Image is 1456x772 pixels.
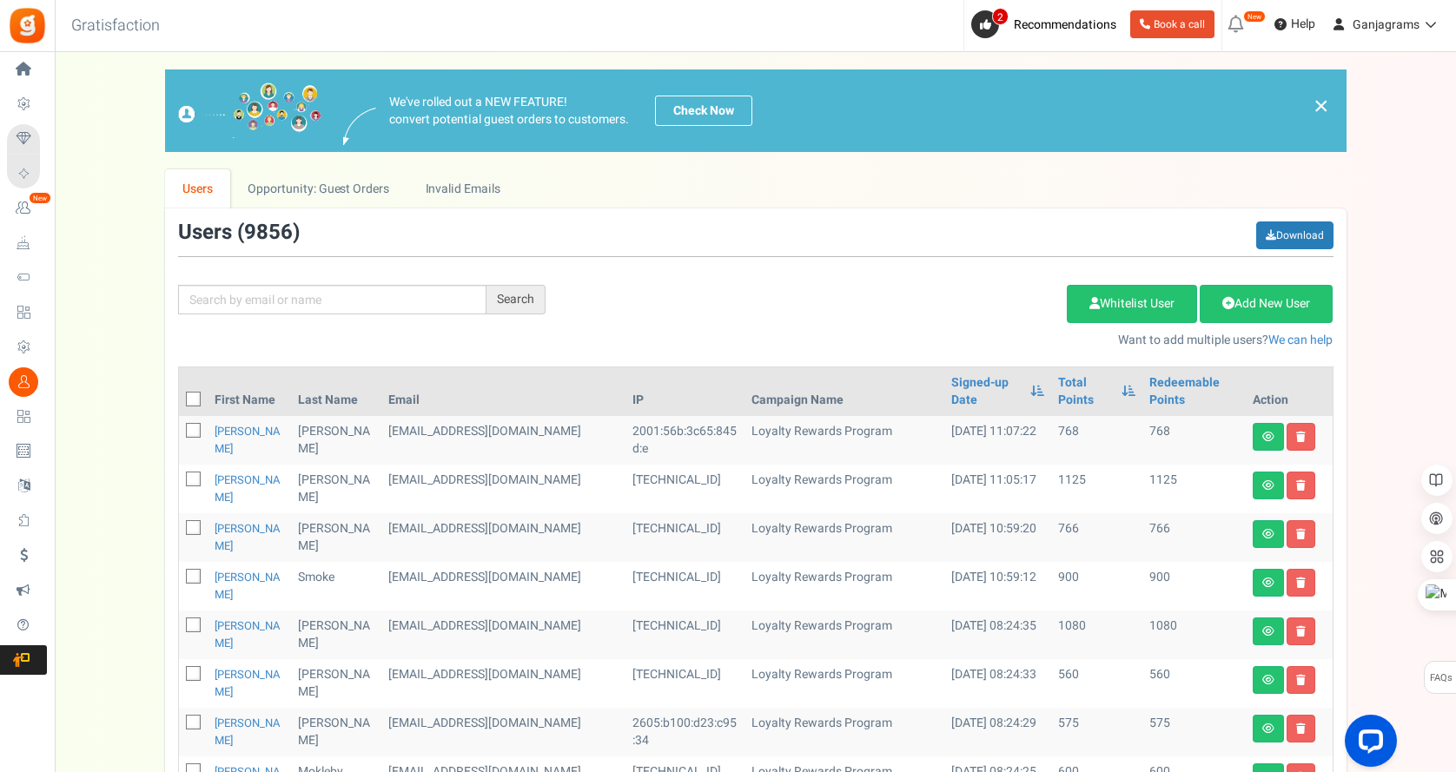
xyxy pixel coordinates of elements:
[7,194,47,223] a: New
[951,374,1022,409] a: Signed-up Date
[944,610,1051,659] td: [DATE] 08:24:35
[944,562,1051,610] td: [DATE] 10:59:12
[291,513,381,562] td: [PERSON_NAME]
[215,423,281,457] a: [PERSON_NAME]
[992,8,1009,25] span: 2
[1296,432,1306,442] i: Delete user
[1262,577,1274,588] i: View details
[1296,723,1306,734] i: Delete user
[572,332,1334,349] p: Want to add multiple users?
[178,82,321,139] img: images
[1262,432,1274,442] i: View details
[1296,480,1306,491] i: Delete user
[291,416,381,465] td: [PERSON_NAME]
[1429,662,1453,695] span: FAQs
[1014,16,1116,34] span: Recommendations
[291,367,381,416] th: Last Name
[381,513,626,562] td: customer
[1142,562,1245,610] td: 900
[1296,675,1306,685] i: Delete user
[1262,723,1274,734] i: View details
[1200,285,1333,323] a: Add New User
[625,367,744,416] th: IP
[178,285,486,314] input: Search by email or name
[1296,626,1306,637] i: Delete user
[1296,529,1306,539] i: Delete user
[745,367,944,416] th: Campaign Name
[1142,659,1245,708] td: 560
[1142,465,1245,513] td: 1125
[291,708,381,756] td: [PERSON_NAME]
[1142,610,1245,659] td: 1080
[343,108,376,145] img: images
[625,708,744,756] td: 2605:b100:d23:c95:34
[1142,416,1245,465] td: 768
[215,520,281,554] a: [PERSON_NAME]
[1142,513,1245,562] td: 766
[215,617,281,651] a: [PERSON_NAME]
[1262,675,1274,685] i: View details
[944,659,1051,708] td: [DATE] 08:24:33
[381,416,626,465] td: [EMAIL_ADDRESS][DOMAIN_NAME]
[381,659,626,708] td: [EMAIL_ADDRESS][DOMAIN_NAME]
[1267,10,1322,38] a: Help
[389,94,629,129] p: We've rolled out a NEW FEATURE! convert potential guest orders to customers.
[208,367,291,416] th: First Name
[1051,610,1142,659] td: 1080
[291,562,381,610] td: Smoke
[407,169,518,208] a: Invalid Emails
[1246,367,1333,416] th: Action
[1287,16,1315,33] span: Help
[8,6,47,45] img: Gratisfaction
[625,562,744,610] td: [TECHNICAL_ID]
[944,708,1051,756] td: [DATE] 08:24:29
[745,562,944,610] td: Loyalty Rewards Program
[381,367,626,416] th: Email
[381,708,626,756] td: [EMAIL_ADDRESS][DOMAIN_NAME]
[1067,285,1197,323] a: Whitelist User
[1142,708,1245,756] td: 575
[1149,374,1238,409] a: Redeemable Points
[215,472,281,505] a: [PERSON_NAME]
[944,513,1051,562] td: [DATE] 10:59:20
[215,715,281,749] a: [PERSON_NAME]
[1051,465,1142,513] td: 1125
[625,659,744,708] td: [TECHNICAL_ID]
[625,416,744,465] td: 2001:56b:3c65:845d:e
[1051,562,1142,610] td: 900
[745,708,944,756] td: Loyalty Rewards Program
[944,416,1051,465] td: [DATE] 11:07:22
[1262,529,1274,539] i: View details
[655,96,752,126] a: Check Now
[29,192,51,204] em: New
[1262,626,1274,637] i: View details
[1262,480,1274,491] i: View details
[381,610,626,659] td: [EMAIL_ADDRESS][DOMAIN_NAME]
[1058,374,1113,409] a: Total Points
[745,610,944,659] td: Loyalty Rewards Program
[745,659,944,708] td: Loyalty Rewards Program
[178,221,300,244] h3: Users ( )
[971,10,1123,38] a: 2 Recommendations
[944,465,1051,513] td: [DATE] 11:05:17
[1051,659,1142,708] td: 560
[1314,96,1329,116] a: ×
[1296,577,1306,588] i: Delete user
[1051,416,1142,465] td: 768
[1256,221,1334,249] a: Download
[1353,16,1420,34] span: Ganjagrams
[215,569,281,603] a: [PERSON_NAME]
[381,465,626,513] td: [EMAIL_ADDRESS][DOMAIN_NAME]
[1051,708,1142,756] td: 575
[230,169,407,208] a: Opportunity: Guest Orders
[52,9,179,43] h3: Gratisfaction
[486,285,546,314] div: Search
[244,217,293,247] span: 9856
[291,465,381,513] td: [PERSON_NAME]
[745,513,944,562] td: Loyalty Rewards Program
[291,659,381,708] td: [PERSON_NAME]
[625,465,744,513] td: [TECHNICAL_ID]
[1243,10,1266,23] em: New
[745,416,944,465] td: Loyalty Rewards Program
